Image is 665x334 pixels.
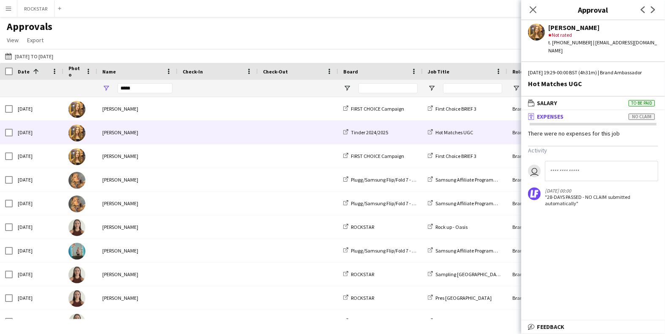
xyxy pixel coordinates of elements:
[351,106,404,112] span: FIRST CHOICE Campaign
[68,172,85,189] img: emily farrington
[435,271,504,277] span: Sampling [GEOGRAPHIC_DATA]
[507,286,592,310] div: Brand Ambassador
[343,177,455,183] a: Plugg/Samsung Flip/Fold 7 - Affiliate Programme
[13,286,63,310] div: [DATE]
[507,97,592,120] div: Brand Ambassador
[7,36,19,44] span: View
[428,129,473,136] a: Hot Matches UGC
[68,314,85,331] img: Emily Roberts
[13,144,63,168] div: [DATE]
[435,129,473,136] span: Hot Matches UGC
[13,310,63,333] div: [DATE]
[528,147,658,154] h3: Activity
[68,290,85,307] img: Emily Roberts
[521,97,665,109] mat-expansion-panel-header: SalaryTo be paid
[343,68,358,75] span: Board
[435,318,465,325] span: Pres sampling
[548,39,658,54] div: t. [PHONE_NUMBER] | [EMAIL_ADDRESS][DOMAIN_NAME]
[13,239,63,262] div: [DATE]
[512,84,520,92] button: Open Filter Menu
[343,106,404,112] a: FIRST CHOICE Campaign
[13,263,63,286] div: [DATE]
[443,83,502,93] input: Job Title Filter Input
[343,318,374,325] a: ROCKSTAR
[343,295,374,301] a: ROCKSTAR
[68,125,85,141] img: Emily Taylor
[68,266,85,283] img: Emily Roberts
[435,177,534,183] span: Samsung Affiliate Programme - Sign Up Bonus
[351,129,388,136] span: Tinder 2024/2025
[68,101,85,118] img: Emily Taylor
[428,318,465,325] a: Pres sampling
[102,84,110,92] button: Open Filter Menu
[428,271,504,277] a: Sampling [GEOGRAPHIC_DATA]
[521,4,665,15] h3: Approval
[13,121,63,144] div: [DATE]
[27,36,44,44] span: Export
[428,247,534,254] a: Samsung Affiliate Programme - Sign Up Bonus
[435,200,533,206] span: Samsung Affiliate Programme - Content Fee 1
[629,100,655,106] span: To be paid
[183,68,203,75] span: Check-In
[428,106,476,112] a: First Choice BRIEF 3
[97,192,178,215] div: [PERSON_NAME]
[343,84,351,92] button: Open Filter Menu
[528,187,541,200] img: logo.png
[428,68,449,75] span: Job Title
[97,121,178,144] div: [PERSON_NAME]
[17,0,55,17] button: ROCKSTAR
[537,113,564,120] span: Expenses
[428,295,492,301] a: Pres [GEOGRAPHIC_DATA]
[13,215,63,239] div: [DATE]
[13,97,63,120] div: [DATE]
[97,286,178,310] div: [PERSON_NAME]
[521,110,665,123] mat-expansion-panel-header: ExpensesNo claim
[351,177,455,183] span: Plugg/Samsung Flip/Fold 7 - Affiliate Programme
[528,69,658,76] div: [DATE] 19:29-00:00 BST (4h31m) | Brand Ambassador
[97,263,178,286] div: [PERSON_NAME]
[537,323,564,331] span: Feedback
[343,224,374,230] a: ROCKSTAR
[351,271,374,277] span: ROCKSTAR
[507,239,592,262] div: Brand Ambassador
[428,84,435,92] button: Open Filter Menu
[521,320,665,333] mat-expansion-panel-header: Feedback
[512,68,523,75] span: Role
[358,83,418,93] input: Board Filter Input
[428,177,534,183] a: Samsung Affiliate Programme - Sign Up Bonus
[97,144,178,168] div: [PERSON_NAME]
[435,106,476,112] span: First Choice BRIEF 3
[68,219,85,236] img: Emily Roberts
[351,318,374,325] span: ROCKSTAR
[351,153,404,159] span: FIRST CHOICE Campaign
[3,51,55,61] button: [DATE] to [DATE]
[507,144,592,168] div: Brand Ambassador
[537,99,557,107] span: Salary
[118,83,172,93] input: Name Filter Input
[435,153,476,159] span: First Choice BRIEF 3
[97,215,178,239] div: [PERSON_NAME]
[68,65,82,78] span: Photo
[351,224,374,230] span: ROCKSTAR
[3,35,22,46] a: View
[351,295,374,301] span: ROCKSTAR
[97,310,178,333] div: [PERSON_NAME]
[13,192,63,215] div: [DATE]
[68,196,85,212] img: emily farrington
[97,97,178,120] div: [PERSON_NAME]
[528,80,658,87] div: Hot Matches UGC
[343,153,404,159] a: FIRST CHOICE Campaign
[507,263,592,286] div: Brand Ambassador
[507,215,592,239] div: Brand Ambassador
[97,168,178,191] div: [PERSON_NAME]
[18,68,30,75] span: Date
[435,247,534,254] span: Samsung Affiliate Programme - Sign Up Bonus
[97,239,178,262] div: [PERSON_NAME]
[428,200,533,206] a: Samsung Affiliate Programme - Content Fee 1
[343,271,374,277] a: ROCKSTAR
[343,129,388,136] a: Tinder 2024/2025
[545,187,632,194] div: [DATE] 00:00
[343,200,455,206] a: Plugg/Samsung Flip/Fold 7 - Affiliate Programme
[343,247,455,254] a: Plugg/Samsung Flip/Fold 7 - Affiliate Programme
[521,130,665,137] div: There were no expenses for this job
